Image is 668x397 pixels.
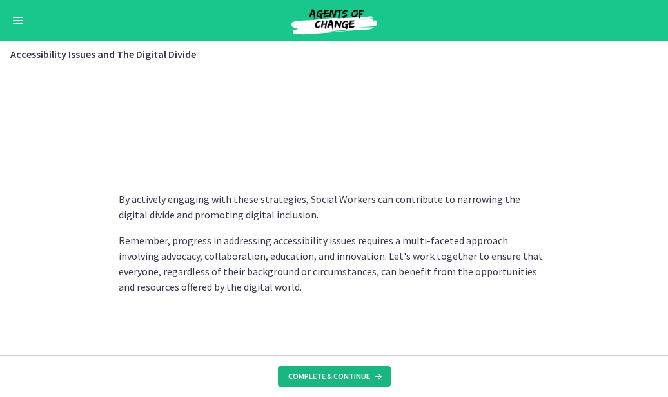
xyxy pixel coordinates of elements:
[288,371,370,382] span: Complete & continue
[119,233,549,295] p: Remember, progress in addressing accessibility issues requires a multi-faceted approach involving...
[278,366,391,387] button: Complete & continue
[119,191,549,222] p: By actively engaging with these strategies, Social Workers can contribute to narrowing the digita...
[10,46,642,62] h3: Accessibility Issues and The Digital Divide
[10,13,26,28] button: Enable menu
[257,5,411,36] img: Agents of Change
